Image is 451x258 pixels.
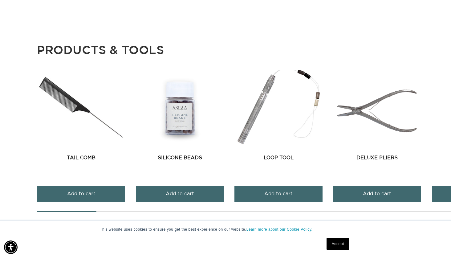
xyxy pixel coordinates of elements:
span: Add to cart [264,186,293,202]
p: This website uses cookies to ensure you get the best experience on our website. [100,227,351,232]
div: 3 / 10 [234,70,322,211]
button: Add to cart [136,186,224,202]
iframe: Chat Widget [420,228,451,258]
a: Tail Comb [37,154,125,161]
button: Add to cart [234,186,322,202]
div: 1 / 10 [37,70,125,211]
a: Learn more about our Cookie Policy. [246,227,313,232]
div: 4 / 10 [333,70,421,211]
button: Add to cart [37,186,125,202]
span: Add to cart [363,186,391,202]
button: Add to cart [333,186,421,202]
a: Loop Tool [234,154,322,161]
div: 2 / 10 [136,70,224,211]
span: Add to cart [67,186,95,202]
span: Add to cart [166,186,194,202]
p: Products & tools [37,42,451,57]
a: Deluxe Pliers [333,154,421,161]
a: Silicone Beads [136,154,224,161]
div: Accessibility Menu [4,240,18,254]
a: Accept [327,238,349,250]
